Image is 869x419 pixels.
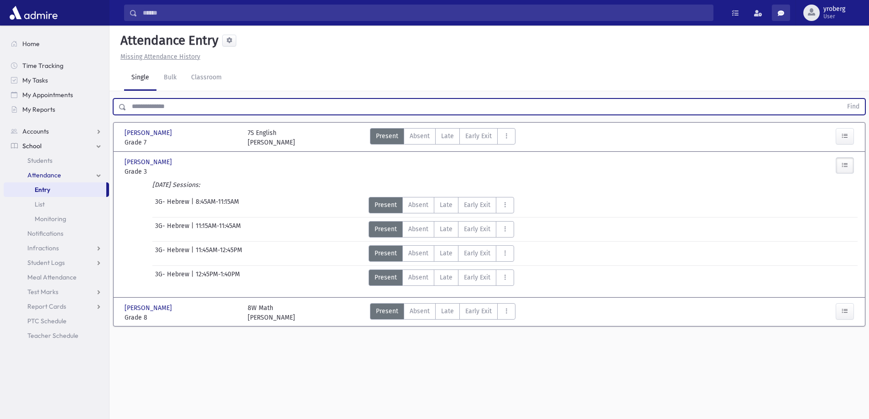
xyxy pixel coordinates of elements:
[4,299,109,314] a: Report Cards
[22,40,40,48] span: Home
[441,131,454,141] span: Late
[125,167,239,176] span: Grade 3
[4,241,109,255] a: Infractions
[27,171,61,179] span: Attendance
[370,303,515,322] div: AttTypes
[369,197,514,213] div: AttTypes
[408,273,428,282] span: Absent
[248,128,295,147] div: 7S English [PERSON_NAME]
[248,303,295,322] div: 8W Math [PERSON_NAME]
[408,200,428,210] span: Absent
[369,221,514,238] div: AttTypes
[27,288,58,296] span: Test Marks
[27,331,78,340] span: Teacher Schedule
[152,181,200,189] i: [DATE] Sessions:
[22,105,55,114] span: My Reports
[4,197,109,212] a: List
[191,269,196,286] span: |
[35,186,50,194] span: Entry
[4,168,109,182] a: Attendance
[22,91,73,99] span: My Appointments
[184,65,229,91] a: Classroom
[441,306,454,316] span: Late
[125,128,174,138] span: [PERSON_NAME]
[4,102,109,117] a: My Reports
[465,306,492,316] span: Early Exit
[464,224,490,234] span: Early Exit
[4,88,109,102] a: My Appointments
[4,328,109,343] a: Teacher Schedule
[375,200,397,210] span: Present
[27,229,63,238] span: Notifications
[4,255,109,270] a: Student Logs
[155,245,191,262] span: 3G- Hebrew
[464,200,490,210] span: Early Exit
[125,157,174,167] span: [PERSON_NAME]
[4,226,109,241] a: Notifications
[196,197,239,213] span: 8:45AM-11:15AM
[27,244,59,252] span: Infractions
[35,200,45,208] span: List
[196,221,241,238] span: 11:15AM-11:45AM
[27,156,52,165] span: Students
[4,124,109,139] a: Accounts
[120,53,200,61] u: Missing Attendance History
[464,273,490,282] span: Early Exit
[27,317,67,325] span: PTC Schedule
[137,5,713,21] input: Search
[440,248,453,258] span: Late
[464,248,490,258] span: Early Exit
[842,99,865,114] button: Find
[124,65,156,91] a: Single
[408,248,428,258] span: Absent
[35,215,66,223] span: Monitoring
[375,224,397,234] span: Present
[440,200,453,210] span: Late
[4,212,109,226] a: Monitoring
[4,139,109,153] a: School
[4,314,109,328] a: PTC Schedule
[369,269,514,286] div: AttTypes
[440,224,453,234] span: Late
[22,142,42,150] span: School
[4,73,109,88] a: My Tasks
[4,58,109,73] a: Time Tracking
[7,4,60,22] img: AdmirePro
[155,197,191,213] span: 3G- Hebrew
[375,248,397,258] span: Present
[4,285,109,299] a: Test Marks
[196,245,242,262] span: 11:45AM-12:45PM
[370,128,515,147] div: AttTypes
[27,302,66,310] span: Report Cards
[823,13,845,20] span: User
[155,269,191,286] span: 3G- Hebrew
[376,306,398,316] span: Present
[191,197,196,213] span: |
[155,221,191,238] span: 3G- Hebrew
[125,303,174,313] span: [PERSON_NAME]
[369,245,514,262] div: AttTypes
[823,5,845,13] span: yroberg
[4,153,109,168] a: Students
[27,259,65,267] span: Student Logs
[22,76,48,84] span: My Tasks
[4,270,109,285] a: Meal Attendance
[440,273,453,282] span: Late
[191,245,196,262] span: |
[410,306,430,316] span: Absent
[125,138,239,147] span: Grade 7
[408,224,428,234] span: Absent
[4,36,109,51] a: Home
[375,273,397,282] span: Present
[156,65,184,91] a: Bulk
[125,313,239,322] span: Grade 8
[196,269,240,286] span: 12:45PM-1:40PM
[22,62,63,70] span: Time Tracking
[117,53,200,61] a: Missing Attendance History
[465,131,492,141] span: Early Exit
[27,273,77,281] span: Meal Attendance
[376,131,398,141] span: Present
[191,221,196,238] span: |
[4,182,106,197] a: Entry
[22,127,49,135] span: Accounts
